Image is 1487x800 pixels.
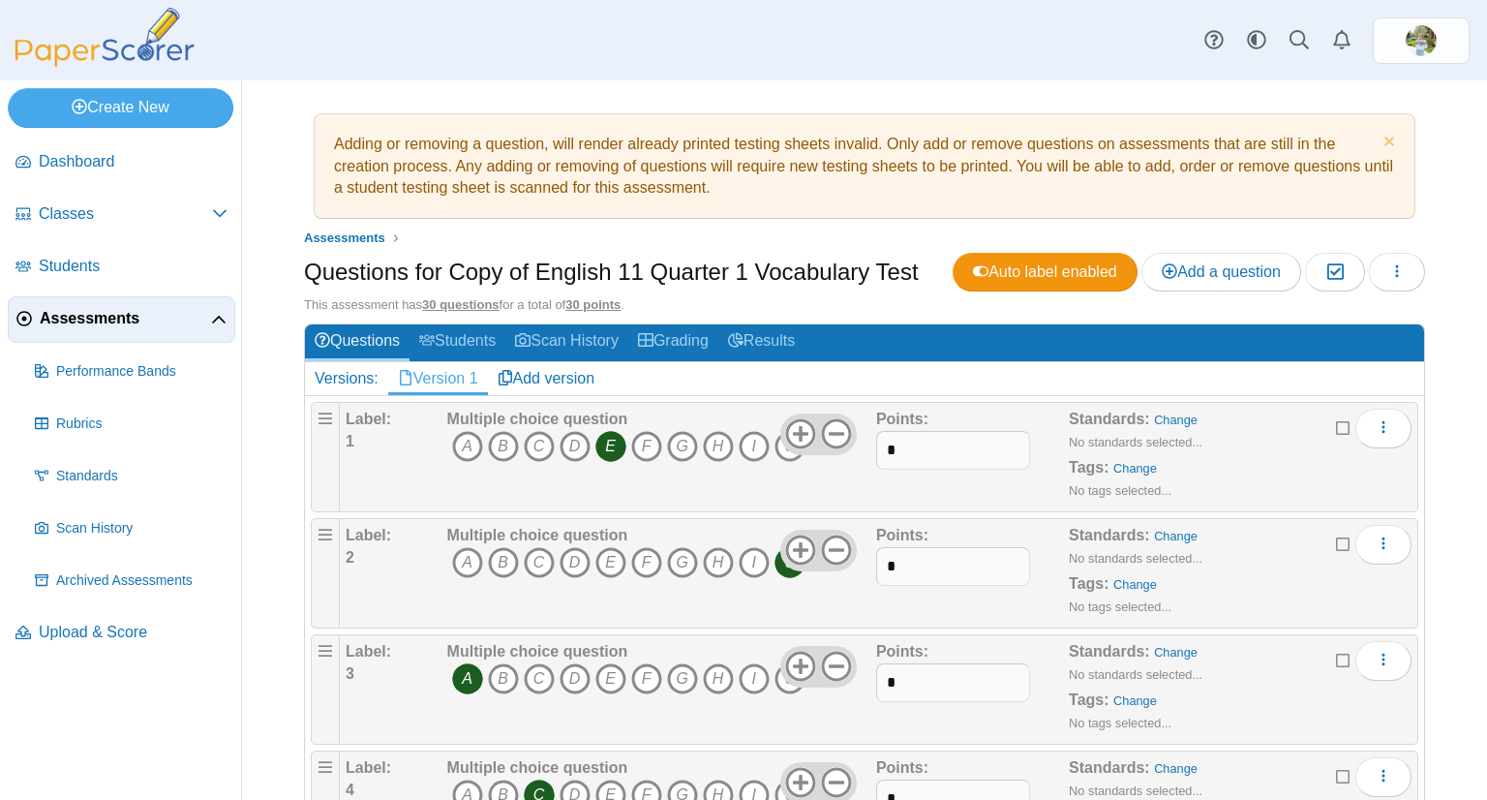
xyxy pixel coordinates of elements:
[774,547,805,578] i: J
[305,324,410,360] a: Questions
[8,244,235,291] a: Students
[1141,253,1301,292] a: Add a question
[1069,759,1150,776] b: Standards:
[346,411,391,427] b: Label:
[595,431,626,462] i: E
[703,547,734,578] i: H
[505,324,628,360] a: Scan History
[595,663,626,694] i: E
[628,324,718,360] a: Grading
[718,324,804,360] a: Results
[876,643,928,660] b: Points:
[488,663,519,694] i: B
[1069,575,1108,592] b: Tags:
[299,227,390,251] a: Assessments
[739,547,770,578] i: I
[56,362,228,382] span: Performance Bands
[39,203,212,225] span: Classes
[739,663,770,694] i: I
[346,759,391,776] b: Label:
[305,362,388,395] div: Versions:
[1355,757,1411,796] button: More options
[1154,761,1198,776] a: Change
[27,349,235,395] a: Performance Bands
[565,297,621,312] u: 30 points
[560,663,591,694] i: D
[1069,784,1202,798] small: No standards selected...
[304,256,919,289] h1: Questions for Copy of English 11 Quarter 1 Vocabulary Test
[1320,19,1363,62] a: Alerts
[595,547,626,578] i: E
[27,453,235,500] a: Standards
[524,431,555,462] i: C
[27,506,235,552] a: Scan History
[1379,134,1395,154] a: Dismiss notice
[8,53,201,70] a: PaperScorer
[311,402,340,512] div: Drag handle
[774,663,805,694] i: J
[56,571,228,591] span: Archived Assessments
[56,519,228,538] span: Scan History
[876,527,928,543] b: Points:
[346,527,391,543] b: Label:
[1355,409,1411,447] button: More options
[703,663,734,694] i: H
[1069,692,1108,708] b: Tags:
[1069,411,1150,427] b: Standards:
[667,431,698,462] i: G
[1154,413,1198,427] a: Change
[39,151,228,172] span: Dashboard
[1373,17,1470,64] a: ps.UH5UDTGB0bLk0bsx
[1069,551,1202,566] small: No standards selected...
[1113,461,1157,476] a: Change
[447,759,628,776] b: Multiple choice question
[488,362,605,395] a: Add version
[324,124,1405,208] div: Adding or removing a question, will render already printed testing sheets invalid. Only add or re...
[304,296,1425,314] div: This assessment has for a total of .
[1113,693,1157,708] a: Change
[304,231,385,245] span: Assessments
[973,263,1117,280] span: Auto label enabled
[631,663,662,694] i: F
[667,663,698,694] i: G
[1113,577,1157,592] a: Change
[452,663,483,694] i: A
[1069,435,1202,449] small: No standards selected...
[1406,25,1437,56] img: ps.UH5UDTGB0bLk0bsx
[452,431,483,462] i: A
[447,643,628,660] b: Multiple choice question
[27,401,235,447] a: Rubrics
[27,558,235,604] a: Archived Assessments
[447,411,628,427] b: Multiple choice question
[1154,529,1198,543] a: Change
[560,547,591,578] i: D
[1069,667,1202,682] small: No standards selected...
[560,431,591,462] i: D
[8,610,235,657] a: Upload & Score
[631,431,662,462] i: F
[8,296,235,343] a: Assessments
[1154,645,1198,660] a: Change
[1162,263,1281,280] span: Add a question
[346,782,354,798] b: 4
[1069,643,1150,660] b: Standards:
[739,431,770,462] i: I
[8,8,201,67] img: PaperScorer
[39,256,228,277] span: Students
[667,547,698,578] i: G
[452,547,483,578] i: A
[388,362,488,395] a: Version 1
[40,308,211,329] span: Assessments
[56,415,228,434] span: Rubrics
[311,634,340,745] div: Drag handle
[524,663,555,694] i: C
[346,433,354,449] b: 1
[410,324,505,360] a: Students
[1069,527,1150,543] b: Standards:
[447,527,628,543] b: Multiple choice question
[953,253,1138,292] a: Auto label enabled
[346,549,354,566] b: 2
[56,467,228,486] span: Standards
[631,547,662,578] i: F
[8,192,235,238] a: Classes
